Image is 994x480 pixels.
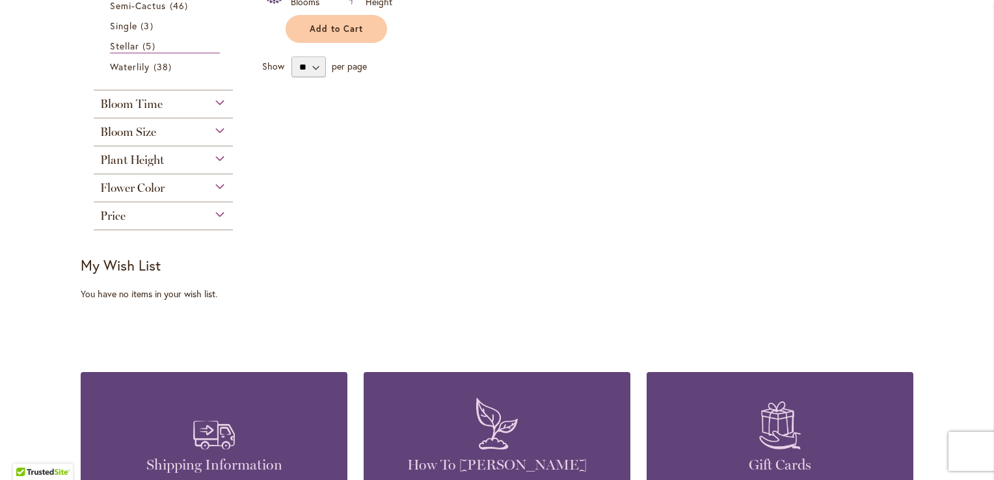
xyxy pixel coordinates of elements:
button: Add to Cart [286,15,387,43]
a: Stellar 5 [110,39,220,53]
span: Waterlily [110,60,150,73]
span: Single [110,20,137,32]
span: Plant Height [100,153,164,167]
span: Flower Color [100,181,165,195]
strong: My Wish List [81,256,161,274]
iframe: Launch Accessibility Center [10,434,46,470]
span: Bloom Size [100,125,156,139]
h4: Shipping Information [100,456,328,474]
span: 5 [142,39,158,53]
span: Bloom Time [100,97,163,111]
span: Show [262,60,284,72]
span: 3 [141,19,156,33]
span: Add to Cart [310,23,363,34]
h4: How To [PERSON_NAME] [383,456,611,474]
h4: Gift Cards [666,456,894,474]
span: Price [100,209,126,223]
a: Waterlily 38 [110,60,220,73]
span: 38 [154,60,175,73]
span: Stellar [110,40,139,52]
span: per page [332,60,367,72]
a: Single 3 [110,19,220,33]
div: You have no items in your wish list. [81,287,254,300]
